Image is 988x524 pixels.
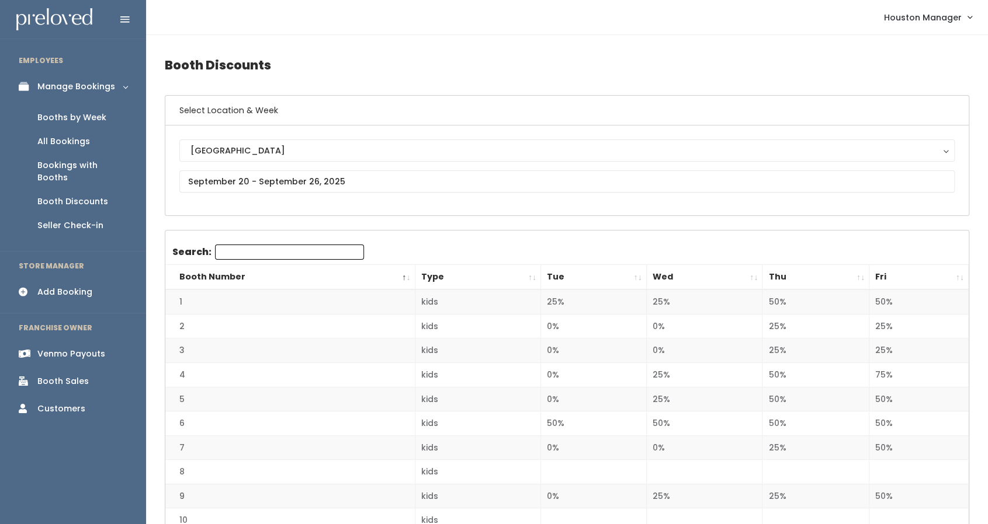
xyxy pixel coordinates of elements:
[541,289,647,314] td: 25%
[165,460,415,484] td: 8
[762,411,869,436] td: 50%
[37,403,85,415] div: Customers
[869,289,969,314] td: 50%
[190,144,944,157] div: [GEOGRAPHIC_DATA]
[165,387,415,411] td: 5
[646,484,762,508] td: 25%
[869,387,969,411] td: 50%
[415,387,541,411] td: kids
[37,348,105,360] div: Venmo Payouts
[646,411,762,436] td: 50%
[646,363,762,387] td: 25%
[165,49,969,81] h4: Booth Discounts
[869,484,969,508] td: 50%
[415,289,541,314] td: kids
[869,265,969,290] th: Fri: activate to sort column ascending
[541,387,647,411] td: 0%
[869,338,969,363] td: 25%
[165,96,969,125] h6: Select Location & Week
[646,435,762,460] td: 0%
[869,363,969,387] td: 75%
[415,314,541,338] td: kids
[869,435,969,460] td: 50%
[16,8,92,31] img: preloved logo
[415,411,541,436] td: kids
[415,338,541,363] td: kids
[179,170,955,193] input: September 20 - September 26, 2025
[762,265,869,290] th: Thu: activate to sort column ascending
[541,314,647,338] td: 0%
[37,111,106,124] div: Booths by Week
[165,363,415,387] td: 4
[165,265,415,290] th: Booth Number: activate to sort column descending
[646,265,762,290] th: Wed: activate to sort column ascending
[762,484,869,508] td: 25%
[37,375,89,387] div: Booth Sales
[884,11,962,24] span: Houston Manager
[37,135,90,148] div: All Bookings
[762,338,869,363] td: 25%
[37,219,103,232] div: Seller Check-in
[165,484,415,508] td: 9
[646,338,762,363] td: 0%
[541,411,647,436] td: 50%
[762,435,869,460] td: 25%
[37,286,92,298] div: Add Booking
[179,139,955,162] button: [GEOGRAPHIC_DATA]
[869,411,969,436] td: 50%
[215,244,364,260] input: Search:
[165,435,415,460] td: 7
[541,363,647,387] td: 0%
[165,289,415,314] td: 1
[165,314,415,338] td: 2
[646,289,762,314] td: 25%
[37,195,108,208] div: Booth Discounts
[541,484,647,508] td: 0%
[762,387,869,411] td: 50%
[415,265,541,290] th: Type: activate to sort column ascending
[172,244,364,260] label: Search:
[646,387,762,411] td: 25%
[869,314,969,338] td: 25%
[762,363,869,387] td: 50%
[541,435,647,460] td: 0%
[541,338,647,363] td: 0%
[165,411,415,436] td: 6
[415,460,541,484] td: kids
[415,363,541,387] td: kids
[646,314,762,338] td: 0%
[541,265,647,290] th: Tue: activate to sort column ascending
[165,338,415,363] td: 3
[762,289,869,314] td: 50%
[37,81,115,93] div: Manage Bookings
[872,5,983,30] a: Houston Manager
[37,159,127,184] div: Bookings with Booths
[762,314,869,338] td: 25%
[415,435,541,460] td: kids
[415,484,541,508] td: kids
